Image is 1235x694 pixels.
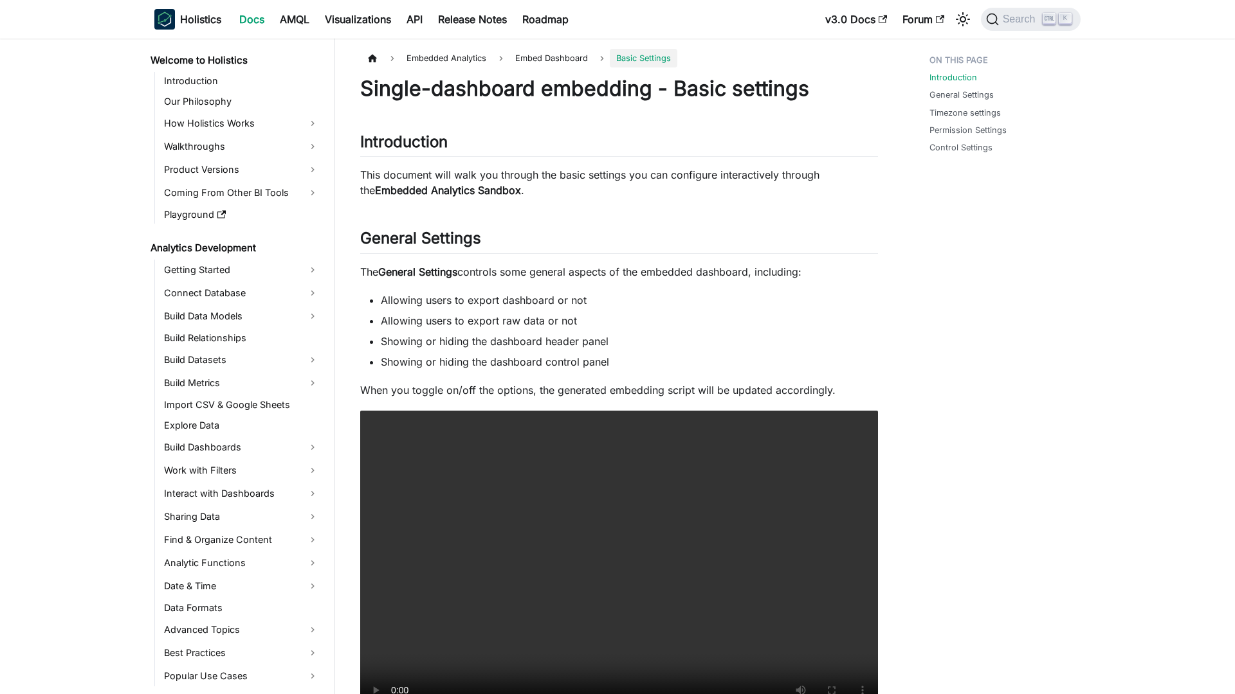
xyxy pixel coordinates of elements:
[818,9,895,30] a: v3.0 Docs
[375,184,521,197] strong: Embedded Analytics Sandbox
[160,619,323,640] a: Advanced Topics
[378,265,457,278] strong: General Settings
[160,373,323,393] a: Build Metrics
[360,264,878,280] p: The controls some general aspects of the embedded dashboard, including:
[360,132,878,157] h2: Introduction
[160,113,323,134] a: How Holistics Works
[430,9,515,30] a: Release Notes
[180,12,221,27] b: Holistics
[160,460,323,481] a: Work with Filters
[160,553,323,573] a: Analytic Functions
[360,49,878,67] nav: Breadcrumbs
[360,229,878,253] h2: General Settings
[381,292,878,308] li: Allowing users to export dashboard or not
[160,206,323,224] a: Playground
[400,49,493,67] span: Embedded Analytics
[272,9,317,30] a: AMQL
[160,599,323,617] a: Data Formats
[610,49,677,67] span: Basic Settings
[999,13,1043,25] span: Search
[147,51,323,69] a: Welcome to Holistics
[381,354,878,369] li: Showing or hiding the dashboard control panel
[160,72,323,90] a: Introduction
[399,9,430,30] a: API
[147,239,323,257] a: Analytics Development
[160,182,323,203] a: Coming From Other BI Tools
[160,159,323,180] a: Product Versions
[160,396,323,414] a: Import CSV & Google Sheets
[232,9,272,30] a: Docs
[360,382,878,398] p: When you toggle on/off the options, the generated embedding script will be updated accordingly.
[160,136,323,157] a: Walkthroughs
[929,89,994,101] a: General Settings
[1059,13,1072,24] kbd: K
[360,49,385,67] a: Home page
[142,39,334,694] nav: Docs sidebar
[381,334,878,349] li: Showing or hiding the dashboard header panel
[160,483,323,504] a: Interact with Dashboards
[360,76,878,102] h1: Single-dashboard embedding - Basic settings
[160,576,323,596] a: Date & Time
[515,53,588,63] span: Embed Dashboard
[381,313,878,328] li: Allowing users to export raw data or not
[160,350,323,370] a: Build Datasets
[160,506,323,527] a: Sharing Data
[160,643,323,663] a: Best Practices
[160,529,323,550] a: Find & Organize Content
[160,416,323,434] a: Explore Data
[154,9,221,30] a: HolisticsHolistics
[929,107,1001,119] a: Timezone settings
[160,306,323,326] a: Build Data Models
[360,167,878,198] p: This document will walk you through the basic settings you can configure interactively through the .
[317,9,399,30] a: Visualizations
[154,9,175,30] img: Holistics
[929,71,977,84] a: Introduction
[509,49,594,67] a: Embed Dashboard
[160,283,323,303] a: Connect Database
[981,8,1081,31] button: Search (Ctrl+K)
[515,9,576,30] a: Roadmap
[160,93,323,111] a: Our Philosophy
[929,124,1007,136] a: Permission Settings
[953,9,973,30] button: Switch between dark and light mode (currently light mode)
[160,437,323,458] a: Build Dashboards
[895,9,952,30] a: Forum
[160,329,323,347] a: Build Relationships
[929,141,993,154] a: Control Settings
[160,666,323,686] a: Popular Use Cases
[160,260,323,280] a: Getting Started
